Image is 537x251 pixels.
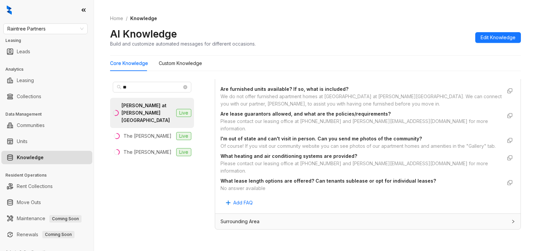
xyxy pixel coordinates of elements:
a: Collections [17,90,41,103]
span: Coming Soon [49,215,82,223]
div: Of course! If you visit our community website you can see photos of our apartment homes and ameni... [221,142,502,150]
li: / [126,15,128,22]
span: collapsed [511,219,515,224]
li: Move Outs [1,196,92,209]
span: close-circle [183,85,187,89]
li: Renewals [1,228,92,241]
strong: Are furnished units available? If so, what is included? [221,86,348,92]
a: Rent Collections [17,180,53,193]
a: Leasing [17,74,34,87]
div: Custom Knowledge [159,60,202,67]
div: Please contact our leasing office at [PHONE_NUMBER] and [PERSON_NAME][EMAIL_ADDRESS][DOMAIN_NAME]... [221,118,502,132]
span: Live [176,132,191,140]
li: Collections [1,90,92,103]
button: Edit Knowledge [475,32,521,43]
span: Raintree Partners [7,24,84,34]
div: Core Knowledge [110,60,148,67]
strong: Are lease guarantors allowed, and what are the policies/requirements? [221,111,391,117]
div: Build and customize automated messages for different occasions. [110,40,256,47]
strong: What lease length options are offered? Can tenants sublease or opt for individual leases? [221,178,436,184]
div: Please contact our leasing office at [PHONE_NUMBER] and [PERSON_NAME][EMAIL_ADDRESS][DOMAIN_NAME]... [221,160,502,175]
div: The [PERSON_NAME] [124,148,172,156]
button: Add FAQ [221,197,258,208]
span: search [117,85,121,89]
h2: AI Knowledge [110,27,177,40]
span: Knowledge [130,15,157,21]
a: Move Outs [17,196,41,209]
a: Units [17,135,28,148]
a: Knowledge [17,151,44,164]
li: Units [1,135,92,148]
span: Add FAQ [233,199,253,206]
li: Maintenance [1,212,92,225]
span: Coming Soon [42,231,75,238]
h3: Analytics [5,66,94,72]
strong: I'm out of state and can't visit in person. Can you send me photos of the community? [221,136,422,141]
li: Knowledge [1,151,92,164]
strong: What heating and air conditioning systems are provided? [221,153,357,159]
h3: Leasing [5,38,94,44]
div: Surrounding Area [215,214,521,229]
li: Communities [1,119,92,132]
li: Leasing [1,74,92,87]
div: [PERSON_NAME] at [PERSON_NAME][GEOGRAPHIC_DATA] [121,102,174,124]
a: Communities [17,119,45,132]
a: Home [109,15,125,22]
div: No answer available [221,185,502,192]
a: RenewalsComing Soon [17,228,75,241]
h3: Resident Operations [5,172,94,178]
img: logo [7,5,12,15]
span: Surrounding Area [221,218,259,225]
span: Live [176,148,191,156]
div: We do not offer furnished apartment homes at [GEOGRAPHIC_DATA] at [PERSON_NAME][GEOGRAPHIC_DATA].... [221,93,502,108]
li: Leads [1,45,92,58]
h3: Data Management [5,111,94,117]
span: Live [176,109,191,117]
a: Leads [17,45,30,58]
div: The [PERSON_NAME] [124,132,172,140]
span: Edit Knowledge [481,34,516,41]
li: Rent Collections [1,180,92,193]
